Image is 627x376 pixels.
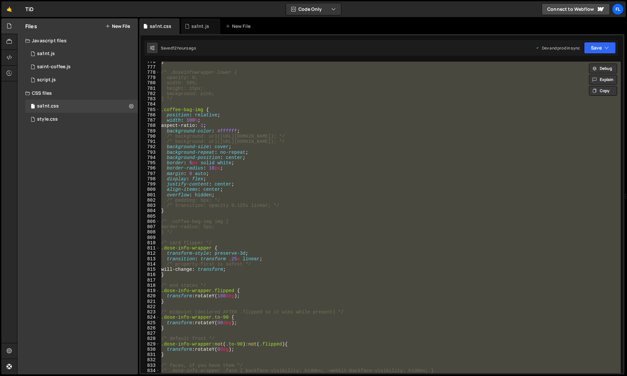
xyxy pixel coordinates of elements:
[141,278,160,283] div: 817
[191,23,209,30] div: sa1nt.js
[37,116,58,122] div: style.css
[141,352,160,357] div: 831
[141,182,160,187] div: 799
[141,86,160,91] div: 781
[141,219,160,224] div: 806
[141,176,160,182] div: 798
[141,357,160,363] div: 832
[141,59,160,64] div: 776
[589,75,617,85] button: Explain
[141,299,160,304] div: 821
[141,326,160,331] div: 826
[141,75,160,80] div: 779
[141,150,160,155] div: 793
[141,102,160,107] div: 784
[612,3,624,15] a: Fl
[1,1,17,17] a: 🤙
[105,24,130,29] button: New File
[141,288,160,293] div: 819
[141,363,160,368] div: 833
[141,272,160,277] div: 816
[141,155,160,160] div: 794
[141,123,160,128] div: 788
[141,342,160,347] div: 829
[141,293,160,299] div: 820
[535,45,580,51] div: Dev and prod in sync
[141,96,160,102] div: 783
[141,331,160,336] div: 827
[25,113,138,126] div: 4604/25434.css
[141,91,160,96] div: 782
[173,45,196,51] div: 12 hours ago
[141,70,160,75] div: 778
[141,80,160,86] div: 780
[141,320,160,326] div: 825
[25,47,138,60] div: 4604/37981.js
[141,192,160,198] div: 801
[141,309,160,315] div: 823
[141,171,160,176] div: 797
[141,283,160,288] div: 818
[141,139,160,144] div: 791
[37,77,56,83] div: script.js
[37,103,59,109] div: sa1nt.css
[25,73,138,87] div: 4604/24567.js
[25,100,138,113] div: 4604/42100.css
[141,198,160,203] div: 802
[141,267,160,272] div: 815
[141,112,160,118] div: 786
[25,5,33,13] div: TiD
[141,229,160,235] div: 808
[141,187,160,192] div: 800
[17,87,138,100] div: CSS files
[37,51,55,57] div: sa1nt.js
[141,134,160,139] div: 790
[141,65,160,70] div: 777
[141,251,160,256] div: 812
[141,235,160,240] div: 809
[589,64,617,73] button: Debug
[141,144,160,149] div: 792
[141,246,160,251] div: 811
[141,129,160,134] div: 789
[141,224,160,229] div: 807
[141,256,160,262] div: 813
[141,304,160,309] div: 822
[161,45,196,51] div: Saved
[141,107,160,112] div: 785
[141,315,160,320] div: 824
[141,347,160,352] div: 830
[17,34,138,47] div: Javascript files
[150,23,171,30] div: sa1nt.css
[141,262,160,267] div: 814
[141,203,160,208] div: 803
[584,42,616,54] button: Save
[37,64,71,70] div: saint-coffee.js
[25,60,138,73] div: 4604/27020.js
[141,118,160,123] div: 787
[141,368,160,373] div: 834
[286,3,341,15] button: Code Only
[141,214,160,219] div: 805
[141,166,160,171] div: 796
[542,3,610,15] a: Connect to Webflow
[141,208,160,213] div: 804
[141,240,160,246] div: 810
[226,23,253,30] div: New File
[141,336,160,341] div: 828
[25,23,37,30] h2: Files
[141,160,160,166] div: 795
[589,86,617,96] button: Copy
